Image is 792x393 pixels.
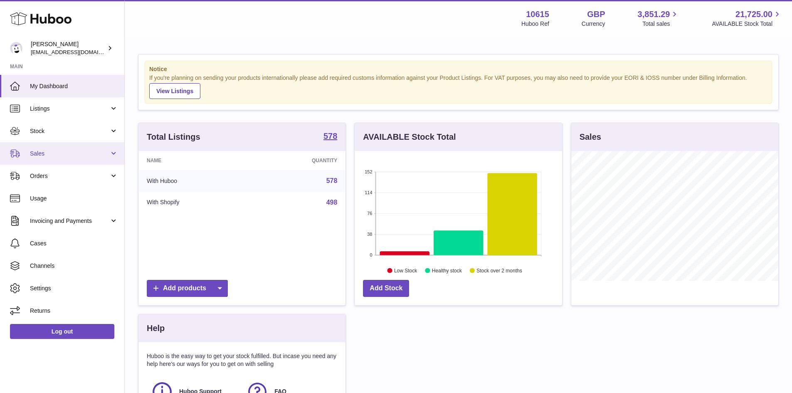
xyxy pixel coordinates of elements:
[326,199,338,206] a: 498
[30,195,118,203] span: Usage
[365,190,372,195] text: 114
[521,20,549,28] div: Huboo Ref
[323,132,337,140] strong: 578
[30,307,118,315] span: Returns
[30,150,109,158] span: Sales
[370,252,373,257] text: 0
[10,42,22,54] img: fulfillment@fable.com
[368,232,373,237] text: 38
[642,20,679,28] span: Total sales
[149,83,200,99] a: View Listings
[30,240,118,247] span: Cases
[31,40,106,56] div: [PERSON_NAME]
[394,267,417,273] text: Low Stock
[638,9,680,28] a: 3,851.29 Total sales
[30,127,109,135] span: Stock
[712,20,782,28] span: AVAILABLE Stock Total
[326,177,338,184] a: 578
[138,192,250,213] td: With Shopify
[149,65,767,73] strong: Notice
[30,284,118,292] span: Settings
[432,267,462,273] text: Healthy stock
[138,170,250,192] td: With Huboo
[582,20,605,28] div: Currency
[30,82,118,90] span: My Dashboard
[587,9,605,20] strong: GBP
[147,280,228,297] a: Add products
[147,323,165,334] h3: Help
[30,262,118,270] span: Channels
[30,172,109,180] span: Orders
[147,352,337,368] p: Huboo is the easy way to get your stock fulfilled. But incase you need any help here's our ways f...
[638,9,670,20] span: 3,851.29
[323,132,337,142] a: 578
[368,211,373,216] text: 76
[365,169,372,174] text: 152
[735,9,772,20] span: 21,725.00
[363,280,409,297] a: Add Stock
[477,267,522,273] text: Stock over 2 months
[363,131,456,143] h3: AVAILABLE Stock Total
[580,131,601,143] h3: Sales
[250,151,346,170] th: Quantity
[149,74,767,99] div: If you're planning on sending your products internationally please add required customs informati...
[30,105,109,113] span: Listings
[712,9,782,28] a: 21,725.00 AVAILABLE Stock Total
[138,151,250,170] th: Name
[31,49,122,55] span: [EMAIL_ADDRESS][DOMAIN_NAME]
[147,131,200,143] h3: Total Listings
[30,217,109,225] span: Invoicing and Payments
[526,9,549,20] strong: 10615
[10,324,114,339] a: Log out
